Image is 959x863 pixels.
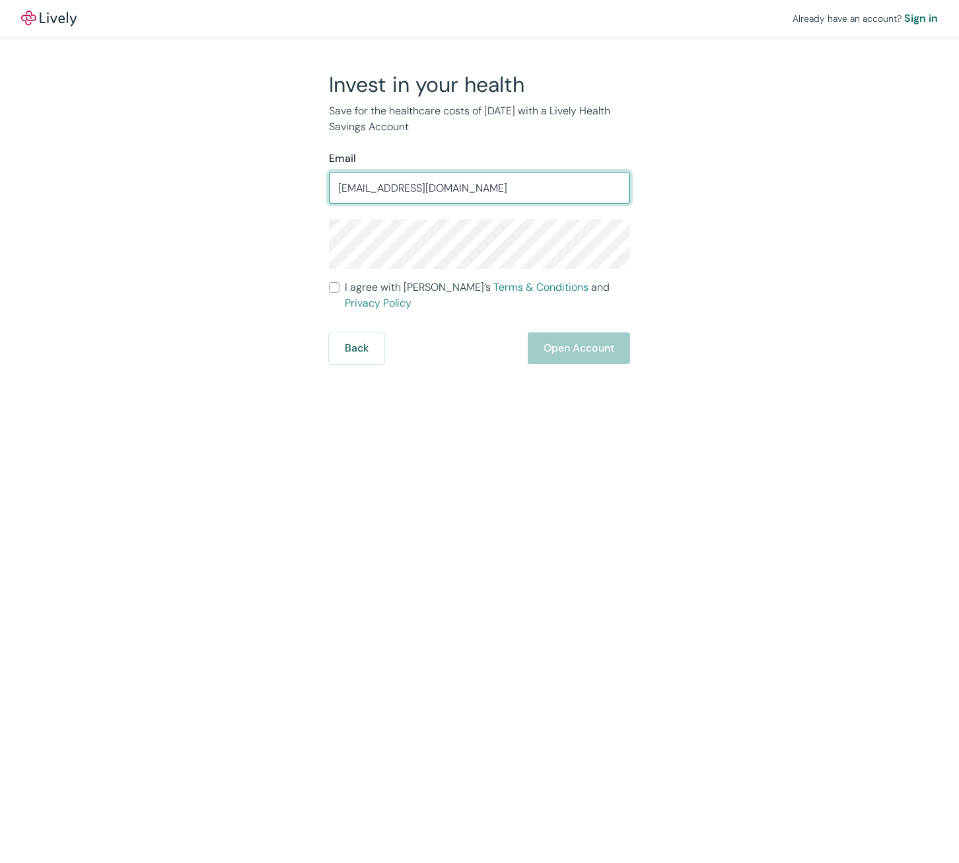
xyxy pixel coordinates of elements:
p: Save for the healthcare costs of [DATE] with a Lively Health Savings Account [329,103,630,135]
a: LivelyLively [21,11,77,26]
a: Terms & Conditions [493,280,588,294]
button: Back [329,332,384,364]
h2: Invest in your health [329,71,630,98]
img: Lively [21,11,77,26]
a: Privacy Policy [345,296,411,310]
a: Sign in [904,11,938,26]
span: I agree with [PERSON_NAME]’s and [345,280,630,311]
label: Email [329,151,356,167]
div: Already have an account? [793,11,938,26]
